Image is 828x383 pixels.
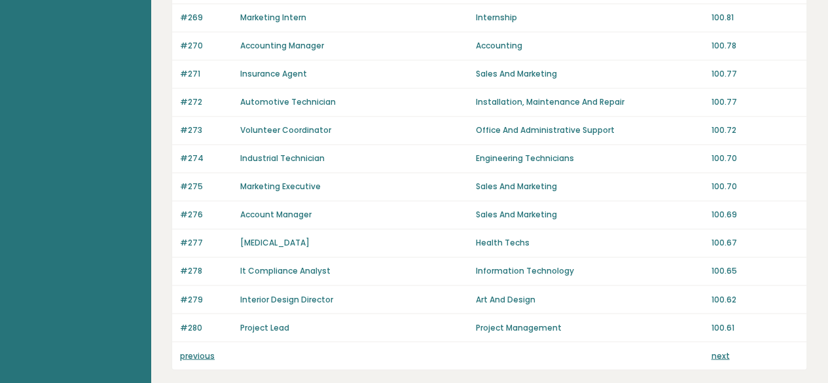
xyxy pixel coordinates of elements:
[240,153,325,164] a: Industrial Technician
[180,265,232,277] p: #278
[476,237,704,249] p: Health Techs
[180,40,232,52] p: #270
[180,12,232,24] p: #269
[240,68,307,79] a: Insurance Agent
[180,237,232,249] p: #277
[240,265,331,276] a: It Compliance Analyst
[711,68,799,80] p: 100.77
[476,265,704,277] p: Information Technology
[240,181,321,192] a: Marketing Executive
[180,209,232,221] p: #276
[711,153,799,164] p: 100.70
[711,265,799,277] p: 100.65
[240,321,289,333] a: Project Lead
[180,321,232,333] p: #280
[476,181,704,192] p: Sales And Marketing
[711,181,799,192] p: 100.70
[711,124,799,136] p: 100.72
[476,12,704,24] p: Internship
[476,40,704,52] p: Accounting
[240,293,333,304] a: Interior Design Director
[476,96,704,108] p: Installation, Maintenance And Repair
[476,209,704,221] p: Sales And Marketing
[711,321,799,333] p: 100.61
[240,12,306,23] a: Marketing Intern
[180,96,232,108] p: #272
[240,124,331,136] a: Volunteer Coordinator
[711,350,729,361] a: next
[240,96,336,107] a: Automotive Technician
[476,68,704,80] p: Sales And Marketing
[711,12,799,24] p: 100.81
[240,209,312,220] a: Account Manager
[476,153,704,164] p: Engineering Technicians
[180,350,215,361] a: previous
[240,237,310,248] a: [MEDICAL_DATA]
[711,237,799,249] p: 100.67
[240,40,324,51] a: Accounting Manager
[476,124,704,136] p: Office And Administrative Support
[180,124,232,136] p: #273
[180,181,232,192] p: #275
[476,321,704,333] p: Project Management
[180,68,232,80] p: #271
[711,209,799,221] p: 100.69
[711,293,799,305] p: 100.62
[711,40,799,52] p: 100.78
[180,293,232,305] p: #279
[180,153,232,164] p: #274
[476,293,704,305] p: Art And Design
[711,96,799,108] p: 100.77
